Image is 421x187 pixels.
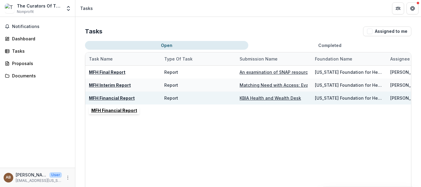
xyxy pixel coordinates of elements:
[64,174,71,181] button: More
[315,82,383,88] div: [US_STATE] Foundation for Health
[315,69,383,75] div: [US_STATE] Foundation for Health
[12,24,70,29] span: Notifications
[12,48,68,54] div: Tasks
[240,95,301,101] a: KBIA Health and Wealth Desk
[161,52,236,65] div: Type of Task
[2,22,73,31] button: Notifications
[85,56,116,62] div: Task Name
[363,26,411,36] button: Assigned to me
[407,2,419,14] button: Get Help
[85,52,161,65] div: Task Name
[236,56,281,62] div: Submission Name
[64,2,73,14] button: Open entity switcher
[236,52,311,65] div: Submission Name
[2,71,73,81] a: Documents
[2,34,73,44] a: Dashboard
[17,3,62,9] div: The Curators Of The [GEOGRAPHIC_DATA][US_STATE]
[2,46,73,56] a: Tasks
[17,9,34,14] span: Nonprofit
[164,82,178,88] div: Report
[89,70,125,75] a: MFH Final Report
[16,172,47,178] p: [PERSON_NAME]
[89,83,131,88] a: MFH Interim Report
[5,4,14,13] img: The Curators Of The University Of Missouri
[2,58,73,68] a: Proposals
[164,69,178,75] div: Report
[387,56,413,62] div: Assignee
[311,52,387,65] div: Foundation Name
[248,41,412,50] button: Completed
[85,41,248,50] button: Open
[80,5,93,11] div: Tasks
[85,28,102,35] h2: Tasks
[161,56,196,62] div: Type of Task
[12,73,68,79] div: Documents
[89,95,135,101] a: MFH Financial Report
[311,56,356,62] div: Foundation Name
[6,176,11,179] div: Alysia Beaudoin
[78,4,95,13] nav: breadcrumb
[16,178,62,183] p: [EMAIL_ADDRESS][US_STATE][DOMAIN_NAME]
[49,172,62,178] p: User
[12,36,68,42] div: Dashboard
[315,95,383,101] div: [US_STATE] Foundation for Health
[392,2,404,14] button: Partners
[164,95,178,101] div: Report
[12,60,68,67] div: Proposals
